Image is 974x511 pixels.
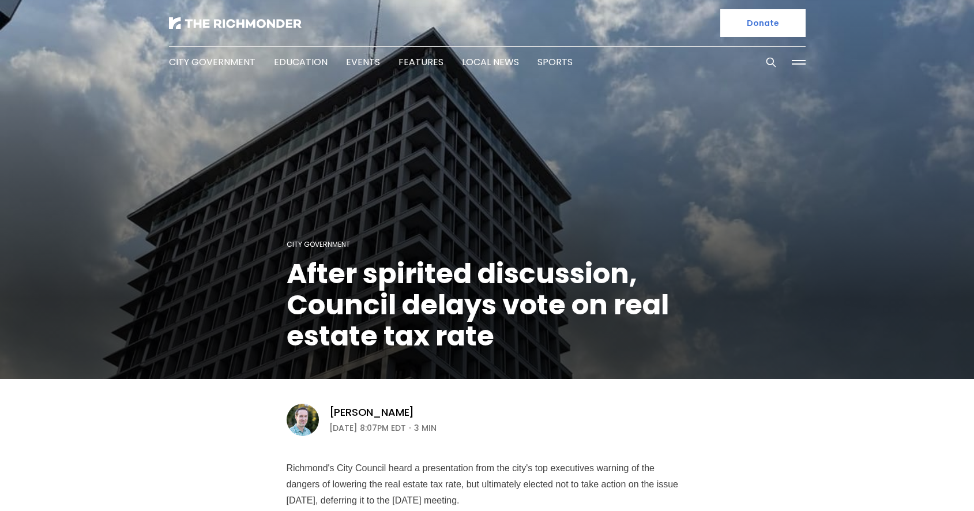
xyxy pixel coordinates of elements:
[913,454,974,511] iframe: portal-trigger
[720,9,806,37] a: Donate
[287,258,688,352] h1: After spirited discussion, Council delays vote on real estate tax rate
[329,421,406,435] time: [DATE] 8:07PM EDT
[287,460,688,509] p: Richmond's City Council heard a presentation from the city's top executives warning of the danger...
[169,17,302,29] img: The Richmonder
[329,405,415,419] a: [PERSON_NAME]
[398,55,443,69] a: Features
[287,239,350,249] a: City Government
[346,55,380,69] a: Events
[169,55,255,69] a: City Government
[414,421,437,435] span: 3 min
[537,55,573,69] a: Sports
[462,55,519,69] a: Local News
[762,54,780,71] button: Search this site
[287,404,319,436] img: Michael Phillips
[274,55,328,69] a: Education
